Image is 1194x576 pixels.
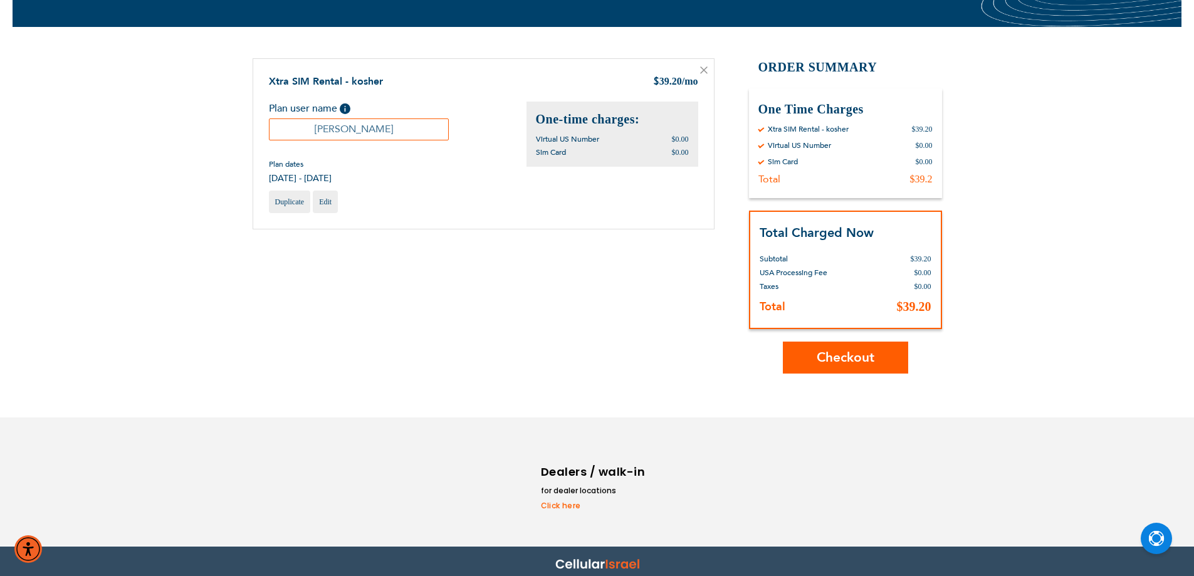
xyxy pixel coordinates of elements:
span: Plan user name [269,102,337,115]
div: Sim Card [768,157,798,167]
div: $39.2 [910,173,933,186]
a: Xtra SIM Rental - kosher [269,75,383,88]
a: Edit [313,191,338,213]
h2: Order Summary [749,58,942,76]
span: Duplicate [275,197,305,206]
th: Subtotal [760,243,874,266]
h6: Dealers / walk-in [541,463,647,481]
span: Virtual US Number [536,134,599,144]
span: $0.00 [672,148,689,157]
div: 39.20 [653,75,698,90]
span: $39.20 [897,300,931,313]
span: $0.00 [914,282,931,291]
h2: One-time charges: [536,111,689,128]
span: $39.20 [911,254,931,263]
button: Checkout [783,342,908,374]
span: [DATE] - [DATE] [269,172,332,184]
span: /mo [682,76,698,86]
div: $0.00 [916,157,933,167]
div: Total [758,173,780,186]
h3: One Time Charges [758,101,933,118]
span: $0.00 [914,268,931,277]
a: Duplicate [269,191,311,213]
span: $ [653,75,659,90]
span: Sim Card [536,147,566,157]
div: Virtual US Number [768,140,831,150]
li: for dealer locations [541,484,647,497]
span: $0.00 [672,135,689,144]
a: Click here [541,500,647,511]
span: USA Processing Fee [760,268,827,278]
div: Xtra SIM Rental - kosher [768,124,849,134]
div: $0.00 [916,140,933,150]
span: Checkout [817,348,874,367]
strong: Total [760,299,785,315]
span: Plan dates [269,159,332,169]
span: Help [340,103,350,114]
div: Accessibility Menu [14,535,42,563]
strong: Total Charged Now [760,224,874,241]
div: $39.20 [912,124,933,134]
th: Taxes [760,280,874,293]
span: Edit [319,197,332,206]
